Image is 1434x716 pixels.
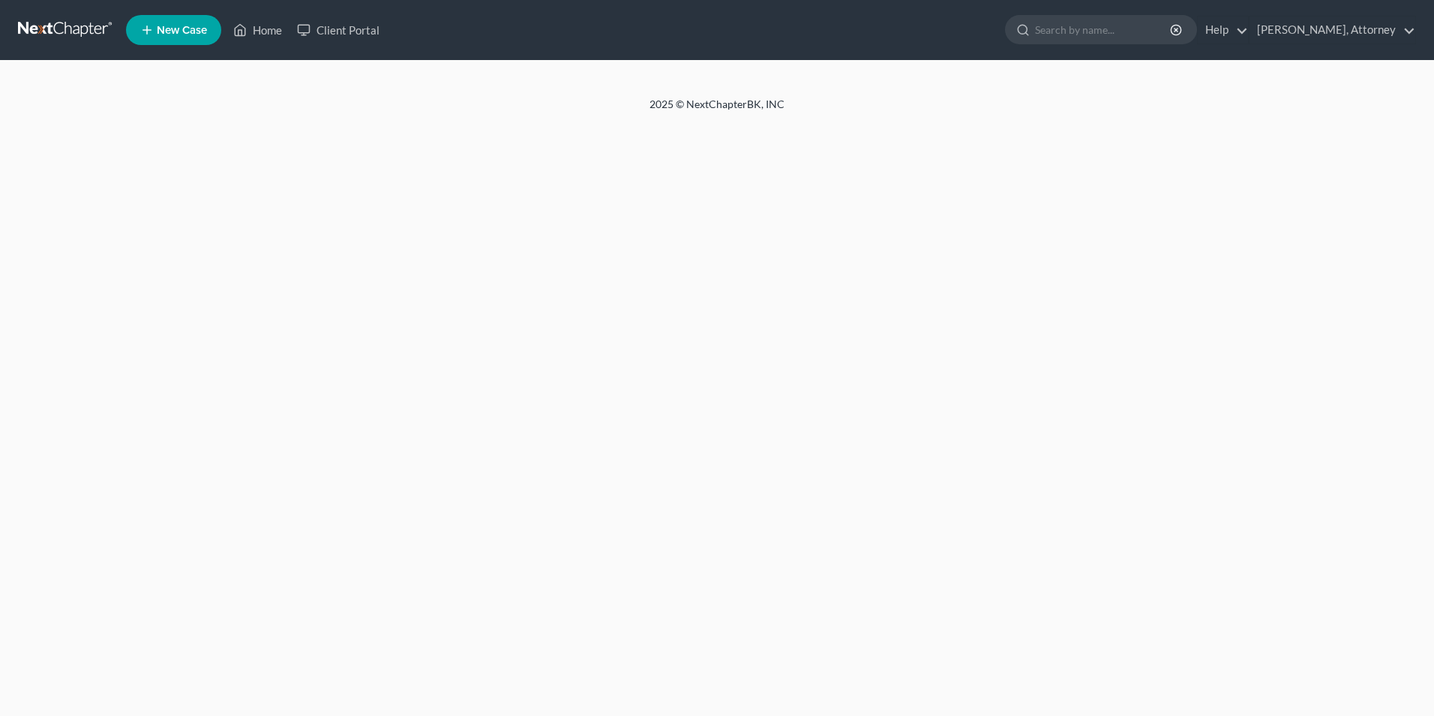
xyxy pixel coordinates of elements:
[1035,16,1172,44] input: Search by name...
[157,25,207,36] span: New Case
[1249,17,1415,44] a: [PERSON_NAME], Attorney
[289,17,387,44] a: Client Portal
[289,97,1144,124] div: 2025 © NextChapterBK, INC
[1198,17,1248,44] a: Help
[226,17,289,44] a: Home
